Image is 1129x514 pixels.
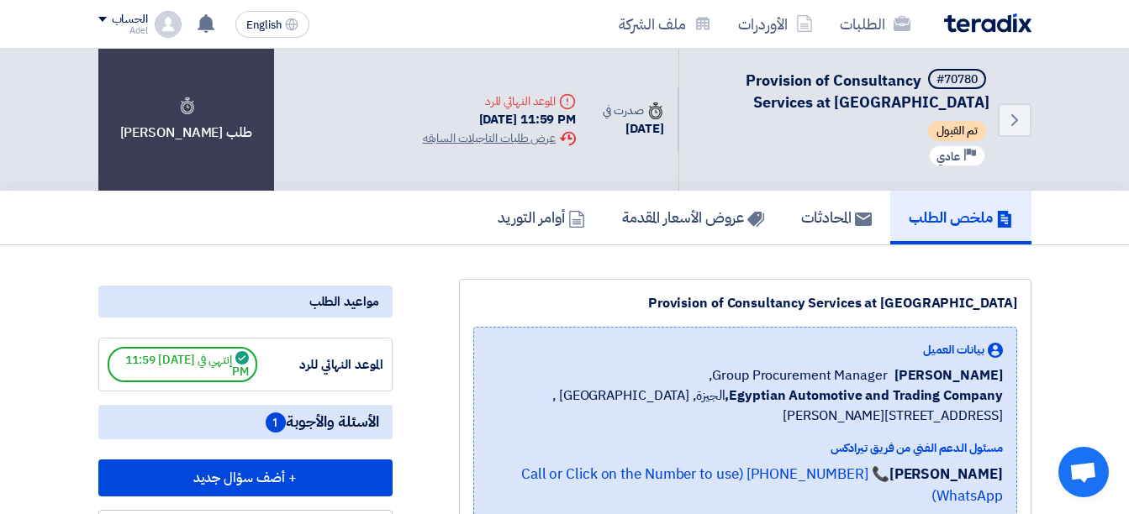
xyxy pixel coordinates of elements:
[725,4,826,44] a: الأوردرات
[155,11,182,38] img: profile_test.png
[98,286,393,317] div: مواعيد الطلب
[944,13,1031,33] img: Teradix logo
[909,207,1013,227] h5: ملخص الطلب
[98,49,274,191] div: طلب [PERSON_NAME]
[488,385,1003,426] span: الجيزة, [GEOGRAPHIC_DATA] ,[STREET_ADDRESS][PERSON_NAME]
[235,11,309,38] button: English
[498,207,585,227] h5: أوامر التوريد
[98,459,393,496] button: + أضف سؤال جديد
[604,191,783,244] a: عروض الأسعار المقدمة
[488,439,1003,457] div: مسئول الدعم الفني من فريق تيرادكس
[801,207,872,227] h5: المحادثات
[108,347,257,382] span: إنتهي في [DATE] 11:59 PM
[936,149,960,165] span: عادي
[622,207,764,227] h5: عروض الأسعار المقدمة
[936,74,978,86] div: #70780
[1058,447,1109,497] div: Open chat
[890,191,1031,244] a: ملخص الطلب
[266,412,379,433] span: الأسئلة والأجوبة
[928,121,986,141] span: تم القبول
[603,119,663,139] div: [DATE]
[473,293,1017,313] div: Provision of Consultancy Services at [GEOGRAPHIC_DATA]
[605,4,725,44] a: ملف الشركة
[746,69,989,113] span: Provision of Consultancy Services at [GEOGRAPHIC_DATA]
[826,4,924,44] a: الطلبات
[894,365,1003,385] span: [PERSON_NAME]
[112,13,148,27] div: الحساب
[889,464,1003,485] strong: [PERSON_NAME]
[98,26,148,35] div: Adel
[603,102,663,119] div: صدرت في
[423,110,576,129] div: [DATE] 11:59 PM
[423,92,576,110] div: الموعد النهائي للرد
[709,365,887,385] span: Group Procurement Manager,
[699,69,989,113] h5: Provision of Consultancy Services at AUDI Cairo Center
[257,355,383,375] div: الموعد النهائي للرد
[423,129,576,147] div: عرض طلبات التاجيلات السابقه
[783,191,890,244] a: المحادثات
[266,412,286,433] span: 1
[521,464,1003,506] a: 📞 [PHONE_NUMBER] (Call or Click on the Number to use WhatsApp)
[923,341,984,359] span: بيانات العميل
[246,19,282,31] span: English
[725,385,1002,406] b: Egyptian Automotive and Trading Company,
[479,191,604,244] a: أوامر التوريد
